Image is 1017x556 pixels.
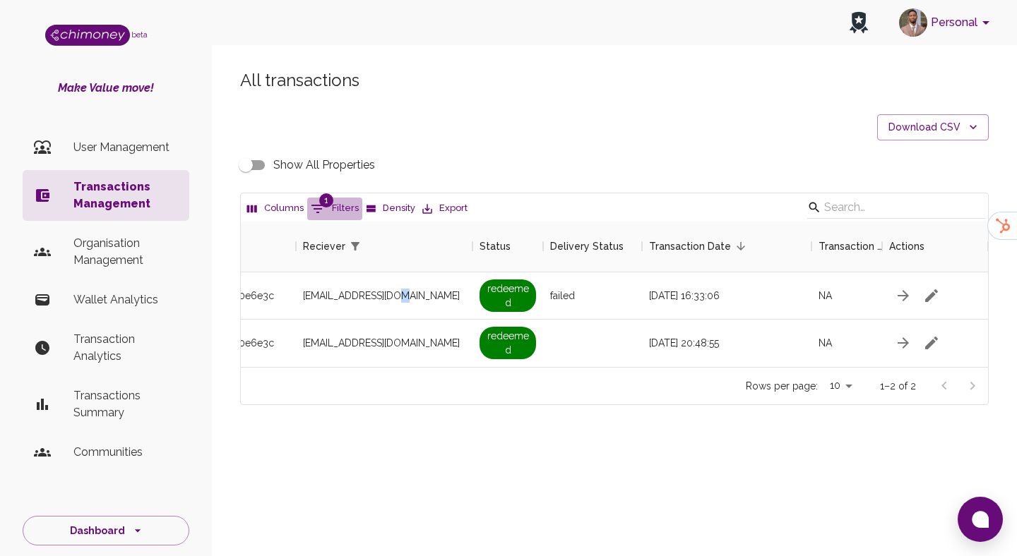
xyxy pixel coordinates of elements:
div: [DATE] 16:33:06 [642,272,811,320]
p: Transactions Summary [73,387,178,421]
p: Transaction Analytics [73,331,178,365]
span: Show All Properties [273,157,375,174]
div: Initiator [70,221,296,272]
div: Transaction payment Method [819,221,882,272]
button: account of current user [893,4,1000,41]
button: Export [419,198,471,219]
div: 10 [823,375,857,396]
div: Search [807,196,985,222]
button: Show filters [307,198,362,220]
button: Download CSV [877,114,989,140]
span: [EMAIL_ADDRESS][DOMAIN_NAME] [303,336,460,350]
div: Delivery Status [543,221,642,272]
div: failed [543,272,642,320]
div: Transaction Date [649,221,731,272]
div: Reciever [303,221,345,272]
div: NA [811,320,882,367]
button: Density [362,198,419,219]
button: Dashboard [23,516,189,546]
div: [DATE] 20:48:55 [642,320,811,367]
span: redeemed [480,279,536,312]
p: Rows per page: [746,379,818,393]
img: avatar [899,8,927,37]
div: Actions [882,221,988,272]
button: Open chat window [958,497,1003,542]
div: 1 active filter [345,236,365,256]
p: User Management [73,139,178,156]
button: Show filters [345,236,365,256]
button: Select columns [244,198,307,219]
p: Transactions Management [73,179,178,212]
p: Communities [73,444,178,461]
div: Transaction payment Method [811,221,882,272]
img: Logo [45,25,130,46]
div: Status [480,221,511,272]
div: Reciever [296,221,472,272]
div: Actions [889,221,924,272]
span: [EMAIL_ADDRESS][DOMAIN_NAME] [303,289,460,303]
span: 1 [319,193,333,207]
p: Wallet Analytics [73,291,178,308]
span: beta [131,30,148,39]
p: Organisation Management [73,235,178,269]
button: Sort [365,236,385,256]
button: Sort [731,236,751,256]
span: redeemed [480,327,536,359]
div: Transaction Date [642,221,811,272]
div: NA [811,272,882,320]
input: Search… [824,196,964,219]
div: Status [472,221,543,272]
p: 1–2 of 2 [880,379,916,393]
h5: All transactions [240,69,989,92]
div: Delivery Status [550,221,624,272]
